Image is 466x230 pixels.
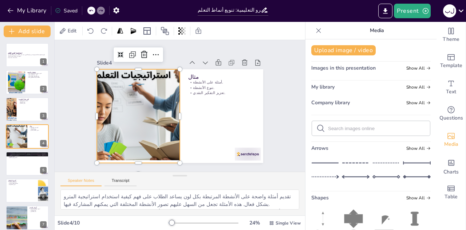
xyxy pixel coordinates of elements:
[311,99,350,106] span: Company library
[443,35,459,43] span: Theme
[437,22,466,48] div: Change the overall theme
[406,66,431,71] span: Show all
[40,167,47,174] div: 5
[27,71,47,73] p: خطوات التنفيذ
[437,153,466,179] div: Add charts and graphs
[19,98,47,101] p: الخريطة التعليمية
[104,178,137,186] button: Transcript
[444,140,458,148] span: Media
[437,74,466,101] div: Add text boxes
[439,114,463,122] span: Questions
[437,48,466,74] div: Add ready made slides
[8,54,47,57] p: طريقة تعليمية تفاعلية مستوحاة من خرائط المترو، حيث يختار الطلاب مسارًا مختلفًا لكل لون يحتوي على ...
[27,75,47,77] p: تقديم السؤال كخطوة ثالثة.
[40,58,47,65] div: 1
[443,4,456,18] button: ل ب
[311,145,328,152] span: Arrows
[8,181,36,183] p: تعزيز التعلم الفعال.
[8,180,36,182] p: أهمية التفاعل
[406,195,431,200] span: Show all
[8,184,36,186] p: تعزيز المشاركة.
[4,26,51,37] button: Add slide
[406,85,431,90] span: Show all
[443,168,459,176] span: Charts
[27,73,47,74] p: عرض خريطة ملونة كخطوة أولى.
[29,210,47,211] p: تعزيز التفاعل.
[29,208,47,210] p: أدوات تكنولوجيا التعليم.
[174,46,234,84] p: أمثلة على الأنشطة.
[19,100,47,101] p: تصميم خريطة ملونة.
[198,5,260,15] input: Insert title
[378,4,392,18] button: Export to PowerPoint
[324,22,429,39] p: Media
[276,220,301,226] span: Single View
[40,221,47,228] div: 7
[171,40,232,80] p: مثال
[6,124,49,148] div: 4
[60,190,299,210] textarea: تقديم أمثلة واضحة على الأنشطة المرتبطة بكل لون يساعد الطلاب على فهم كيفية استخدام استراتيجية المت...
[5,5,50,16] button: My Library
[311,83,335,90] span: My library
[19,101,47,103] p: تنوع الأنشطة.
[29,128,47,130] p: تنوع الأنشطة.
[84,63,164,113] div: Slide 4
[40,86,47,92] div: 2
[6,97,49,121] div: 3
[55,7,78,14] div: Saved
[6,179,49,203] div: 6
[66,27,78,34] span: Edit
[8,52,22,54] strong: استراتيجية المترو للتعلم
[40,140,47,147] div: 4
[246,219,263,226] div: 24 %
[29,130,47,131] p: تعزيز التفكير النقدي.
[8,156,47,157] p: تعزيز التفاعل.
[440,62,462,70] span: Template
[29,207,47,209] p: أدوات الدعم
[394,4,430,18] button: Present
[40,113,47,119] div: 3
[179,55,239,93] p: تعزيز التفكير النقدي.
[437,127,466,153] div: Add images, graphics, shapes or video
[6,206,49,230] div: 7
[445,193,458,201] span: Table
[58,219,169,226] div: Slide 4 / 10
[29,211,47,213] p: دعم المعلمين.
[437,179,466,206] div: Add a table
[27,77,47,78] p: مناقشة الإجابة كخطوة رابعة.
[8,154,47,156] p: فوائد استراتيجية المترو.
[311,65,376,71] span: Images in this presentation
[311,194,329,201] span: Shapes
[177,50,237,88] p: تنوع الأنشطة.
[141,25,153,37] div: Layout
[406,100,431,105] span: Show all
[8,157,47,158] p: تحسين تجربة التعلم.
[19,103,47,104] p: تعزيز التفاعل.
[29,125,47,128] p: مثال
[328,126,426,131] input: Search images online
[446,88,456,96] span: Text
[437,101,466,127] div: Get real-time input from your audience
[311,45,376,55] button: Upload image / video
[443,4,456,17] div: ل ب
[8,183,36,184] p: تشجيع التفكير النقدي.
[29,127,47,129] p: أمثلة على الأنشطة.
[27,74,47,75] p: اختيار خط كخطوة ثانية.
[6,43,49,67] div: 1
[40,194,47,200] div: 6
[6,70,49,94] div: 2
[406,146,431,151] span: Show all
[6,152,49,176] div: 5
[8,57,47,58] p: Generated with [URL]
[8,152,47,155] p: الفوائد
[161,27,169,35] span: Position
[60,178,102,186] button: Speaker Notes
